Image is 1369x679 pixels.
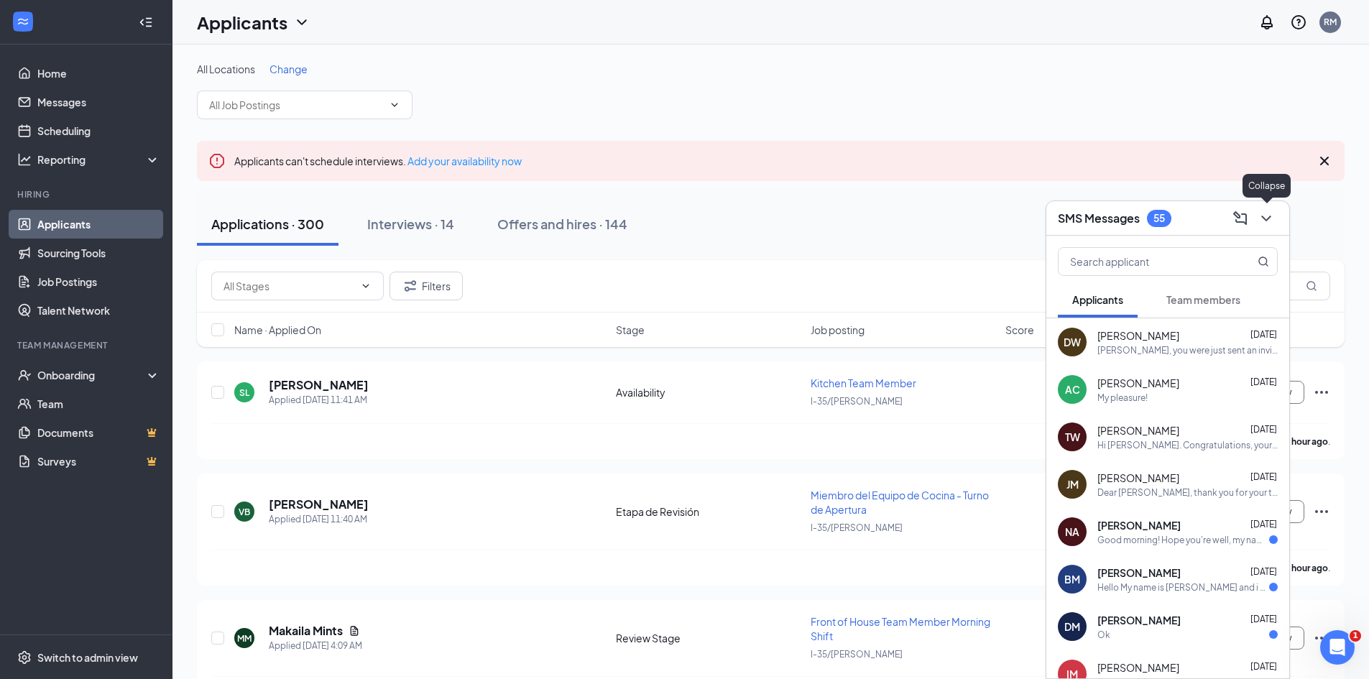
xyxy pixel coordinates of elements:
[1064,619,1080,634] div: DM
[1250,424,1277,435] span: [DATE]
[1097,534,1269,546] div: Good morning! Hope you're well, my name's [PERSON_NAME] and I have 3 years of Chickfila experienc...
[1258,14,1276,31] svg: Notifications
[269,63,308,75] span: Change
[1316,152,1333,170] svg: Cross
[239,387,249,399] div: SL
[1313,629,1330,647] svg: Ellipses
[237,632,252,645] div: MM
[197,63,255,75] span: All Locations
[1153,212,1165,224] div: 55
[811,377,916,389] span: Kitchen Team Member
[1313,384,1330,401] svg: Ellipses
[37,88,160,116] a: Messages
[1097,581,1269,593] div: Hello My name is [PERSON_NAME] and i applied to the [DEMOGRAPHIC_DATA] fil in [PERSON_NAME] and i...
[1064,335,1081,349] div: DW
[269,377,369,393] h5: [PERSON_NAME]
[497,215,627,233] div: Offers and hires · 144
[37,389,160,418] a: Team
[1280,436,1328,447] b: an hour ago
[389,99,400,111] svg: ChevronDown
[1097,392,1148,404] div: My pleasure!
[349,625,360,637] svg: Document
[1097,376,1179,390] span: [PERSON_NAME]
[390,272,463,300] button: Filter Filters
[37,116,160,145] a: Scheduling
[1097,518,1181,532] span: [PERSON_NAME]
[37,418,160,447] a: DocumentsCrown
[1097,565,1181,580] span: [PERSON_NAME]
[811,323,865,337] span: Job posting
[1320,630,1355,665] iframe: Intercom live chat
[1097,486,1278,499] div: Dear [PERSON_NAME], thank you for your time in speaking with us [DATE]! As a reminder, you will r...
[1097,629,1110,641] div: Ok
[1059,248,1229,275] input: Search applicant
[37,368,148,382] div: Onboarding
[1097,471,1179,485] span: [PERSON_NAME]
[17,152,32,167] svg: Analysis
[37,59,160,88] a: Home
[269,496,369,512] h5: [PERSON_NAME]
[360,280,372,292] svg: ChevronDown
[1306,280,1317,292] svg: MagnifyingGlass
[16,14,30,29] svg: WorkstreamLogo
[1290,14,1307,31] svg: QuestionInfo
[1258,210,1275,227] svg: ChevronDown
[616,323,645,337] span: Stage
[1250,614,1277,624] span: [DATE]
[1324,16,1337,28] div: RM
[811,522,903,533] span: I-35/[PERSON_NAME]
[269,639,362,653] div: Applied [DATE] 4:09 AM
[811,649,903,660] span: I-35/[PERSON_NAME]
[1097,328,1179,343] span: [PERSON_NAME]
[1072,293,1123,306] span: Applicants
[223,278,354,294] input: All Stages
[811,489,989,516] span: Miembro del Equipo de Cocina - Turno de Apertura
[269,512,369,527] div: Applied [DATE] 11:40 AM
[1058,211,1140,226] h3: SMS Messages
[1250,661,1277,672] span: [DATE]
[37,239,160,267] a: Sourcing Tools
[1005,323,1034,337] span: Score
[211,215,324,233] div: Applications · 300
[1250,377,1277,387] span: [DATE]
[17,368,32,382] svg: UserCheck
[402,277,419,295] svg: Filter
[1097,660,1179,675] span: [PERSON_NAME]
[1097,344,1278,356] div: [PERSON_NAME], you were just sent an invitation to interview but mistakenly, it says phone interv...
[811,615,990,642] span: Front of House Team Member Morning Shift
[1065,525,1079,539] div: NA
[37,650,138,665] div: Switch to admin view
[209,97,383,113] input: All Job Postings
[1232,210,1249,227] svg: ComposeMessage
[37,447,160,476] a: SurveysCrown
[293,14,310,31] svg: ChevronDown
[1243,174,1291,198] div: Collapse
[1097,423,1179,438] span: [PERSON_NAME]
[239,506,250,518] div: VB
[1229,207,1252,230] button: ComposeMessage
[208,152,226,170] svg: Error
[811,396,903,407] span: I-35/[PERSON_NAME]
[1097,439,1278,451] div: Hi [PERSON_NAME]. Congratulations, your phone interview with [DEMOGRAPHIC_DATA]-fil-A for Front o...
[1064,572,1080,586] div: BM
[1280,563,1328,573] b: an hour ago
[139,15,153,29] svg: Collapse
[37,210,160,239] a: Applicants
[1166,293,1240,306] span: Team members
[1250,329,1277,340] span: [DATE]
[1258,256,1269,267] svg: MagnifyingGlass
[616,504,802,519] div: Etapa de Revisión
[17,339,157,351] div: Team Management
[616,385,802,399] div: Availability
[1255,207,1278,230] button: ChevronDown
[1097,613,1181,627] span: [PERSON_NAME]
[234,323,321,337] span: Name · Applied On
[1250,519,1277,530] span: [DATE]
[197,10,287,34] h1: Applicants
[37,267,160,296] a: Job Postings
[616,631,802,645] div: Review Stage
[269,623,343,639] h5: Makaila Mints
[37,152,161,167] div: Reporting
[1313,503,1330,520] svg: Ellipses
[1250,566,1277,577] span: [DATE]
